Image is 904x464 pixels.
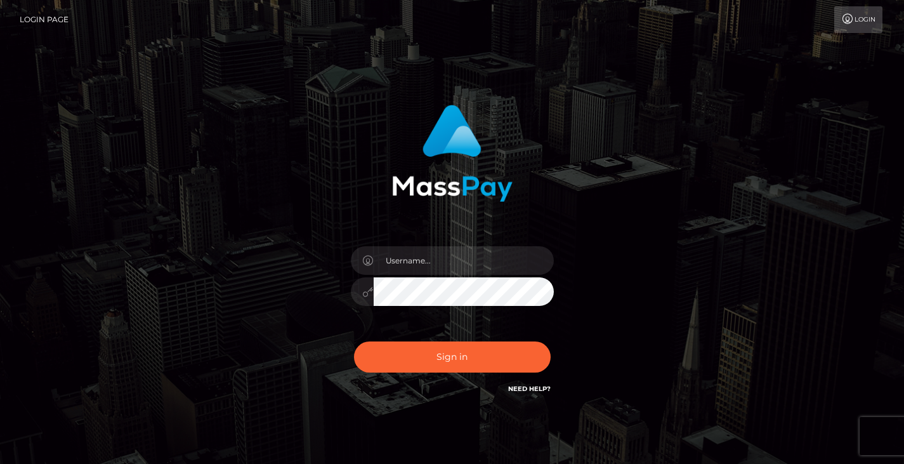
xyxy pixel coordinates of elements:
[354,341,551,373] button: Sign in
[392,105,513,202] img: MassPay Login
[20,6,69,33] a: Login Page
[508,385,551,393] a: Need Help?
[374,246,554,275] input: Username...
[834,6,882,33] a: Login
